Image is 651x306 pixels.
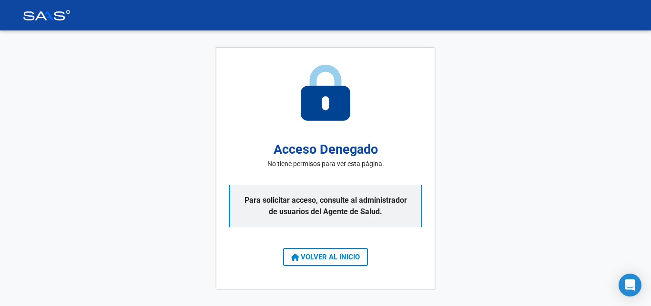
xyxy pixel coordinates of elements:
[23,10,71,20] img: Logo SAAS
[291,253,360,261] span: VOLVER AL INICIO
[283,248,368,266] button: VOLVER AL INICIO
[301,65,350,121] img: access-denied
[274,140,378,159] h2: Acceso Denegado
[229,185,422,227] p: Para solicitar acceso, consulte al administrador de usuarios del Agente de Salud.
[267,159,384,169] p: No tiene permisos para ver esta página.
[619,274,641,296] div: Open Intercom Messenger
